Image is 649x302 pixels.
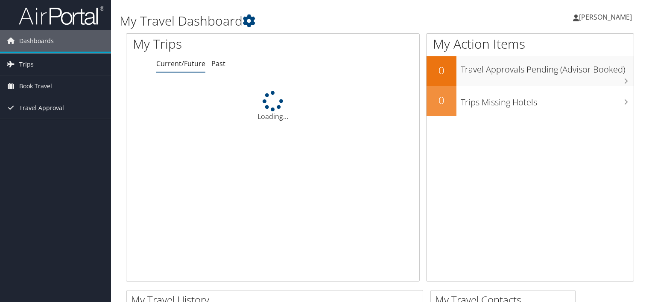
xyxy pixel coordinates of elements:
span: Trips [19,54,34,75]
h1: My Action Items [427,35,634,53]
a: [PERSON_NAME] [573,4,640,30]
a: Past [211,59,225,68]
a: 0Trips Missing Hotels [427,86,634,116]
h1: My Trips [133,35,291,53]
h1: My Travel Dashboard [120,12,467,30]
h2: 0 [427,93,456,107]
span: [PERSON_NAME] [579,12,632,22]
h3: Trips Missing Hotels [461,92,634,108]
span: Book Travel [19,75,52,97]
h3: Travel Approvals Pending (Advisor Booked) [461,59,634,75]
div: Loading... [126,91,419,122]
span: Travel Approval [19,97,64,119]
a: Current/Future [156,59,205,68]
h2: 0 [427,63,456,78]
a: 0Travel Approvals Pending (Advisor Booked) [427,56,634,86]
span: Dashboards [19,30,54,52]
img: airportal-logo.png [19,6,104,26]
